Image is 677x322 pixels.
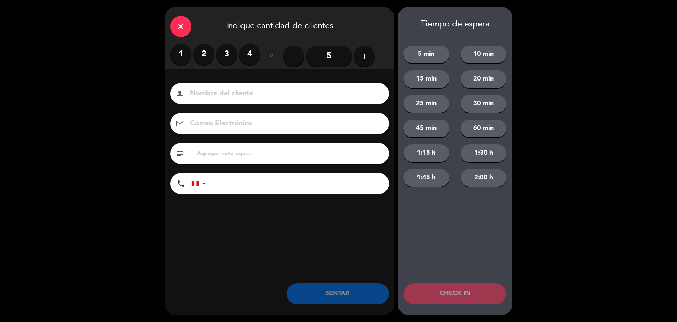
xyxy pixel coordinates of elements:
i: person [176,89,184,98]
label: 2 [193,44,214,65]
input: Correo Electrónico [189,118,380,130]
input: Agregar nota aquí... [196,149,384,159]
button: 1:45 h [403,169,449,187]
button: 45 min [403,120,449,137]
div: Peru (Perú): +51 [192,173,208,194]
button: 15 min [403,70,449,88]
i: add [360,52,368,60]
button: remove [283,46,304,67]
button: 25 min [403,95,449,113]
input: Nombre del cliente [189,88,380,100]
div: Indique cantidad de clientes [165,7,394,44]
button: 20 min [461,70,506,88]
button: 5 min [403,46,449,63]
button: 2:00 h [461,169,506,187]
button: SENTAR [287,283,389,304]
i: close [177,22,185,31]
button: 10 min [461,46,506,63]
i: phone [177,179,185,188]
label: 1 [170,44,191,65]
i: email [176,119,184,128]
div: Tiempo de espera [398,19,512,30]
button: 60 min [461,120,506,137]
div: ó [260,44,283,68]
i: remove [289,52,298,60]
button: 30 min [461,95,506,113]
button: add [354,46,375,67]
label: 4 [239,44,260,65]
i: subject [176,149,184,158]
label: 3 [216,44,237,65]
button: CHECK IN [404,283,506,304]
button: 1:30 h [461,144,506,162]
button: 1:15 h [403,144,449,162]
